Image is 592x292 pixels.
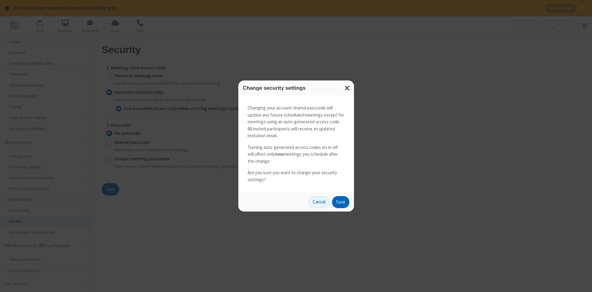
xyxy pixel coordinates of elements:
p: Are you sure you want to change your security settings? [248,169,345,183]
p: Turning auto-generated access codes on or off will affect only meetings you schedule after the ch... [248,144,345,165]
button: Cancel [309,196,330,208]
p: Changing your account shared passcode will update any future scheduled meetings except for meetin... [248,105,345,139]
button: Save [332,196,349,208]
button: Close modal [341,80,354,96]
strong: new [275,151,283,157]
h3: Change security settings [243,85,349,91]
